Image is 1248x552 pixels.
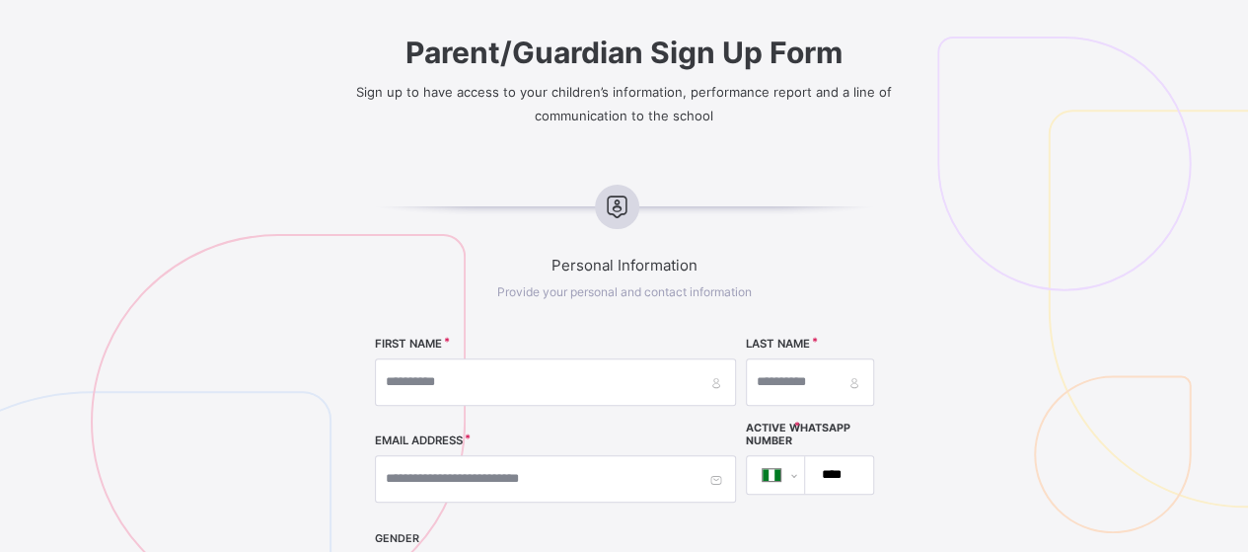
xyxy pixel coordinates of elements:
[312,35,936,70] span: Parent/Guardian Sign Up Form
[497,284,752,299] span: Provide your personal and contact information
[356,84,892,123] span: Sign up to have access to your children’s information, performance report and a line of communica...
[746,422,874,447] label: Active WhatsApp Number
[746,337,810,351] label: LAST NAME
[375,434,463,447] label: EMAIL ADDRESS
[312,256,936,275] span: Personal Information
[375,532,736,545] span: GENDER
[375,337,442,351] label: FIRST NAME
